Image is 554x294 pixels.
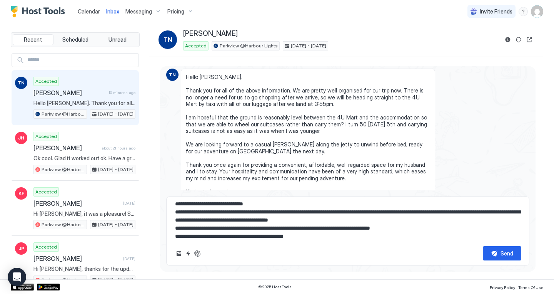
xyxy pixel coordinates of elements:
span: KF [18,190,24,197]
span: [DATE] - [DATE] [98,277,133,284]
span: Hello [PERSON_NAME]. Thank you for all of the above information. We are pretty well organised for... [33,100,135,107]
span: TN [164,35,172,44]
span: [PERSON_NAME] [33,89,105,97]
div: User profile [531,5,543,18]
span: TN [169,71,176,78]
div: Send [501,249,513,257]
input: Input Field [24,54,138,67]
span: Parkview @Harbour Lights [42,111,85,118]
span: 10 minutes ago [108,90,135,95]
button: Open reservation [525,35,534,44]
span: TN [18,79,25,86]
span: Scheduled [62,36,88,43]
button: Quick reply [184,249,193,258]
span: Privacy Policy [490,285,515,290]
span: © 2025 Host Tools [258,284,292,289]
span: Terms Of Use [518,285,543,290]
button: Upload image [174,249,184,258]
span: JH [18,134,24,141]
span: Parkview @Harbour Lights [42,166,85,173]
div: tab-group [11,32,140,47]
span: [DATE] [123,256,135,261]
span: Calendar [78,8,100,15]
span: [DATE] - [DATE] [98,221,133,228]
span: [PERSON_NAME] [33,255,120,262]
span: [DATE] - [DATE] [98,166,133,173]
span: Accepted [185,42,207,49]
span: [DATE] [123,201,135,206]
button: Scheduled [55,34,96,45]
span: Accepted [35,78,57,85]
span: Parkview @Harbour Lights [220,42,278,49]
span: [PERSON_NAME] [183,29,238,38]
span: Pricing [167,8,184,15]
span: Recent [24,36,42,43]
div: menu [519,7,528,16]
span: [PERSON_NAME] [33,144,98,152]
span: Hi [PERSON_NAME], it was a pleasure! Safe trip. [33,210,135,217]
span: JP [18,245,24,252]
button: Reservation information [503,35,512,44]
span: Messaging [125,8,152,15]
a: Terms Of Use [518,283,543,291]
span: Parkview @Harbour Lights [42,277,85,284]
span: Accepted [35,244,57,250]
span: [DATE] - [DATE] [291,42,326,49]
button: Send [483,246,521,260]
button: ChatGPT Auto Reply [193,249,202,258]
span: Hi [PERSON_NAME], thanks for the update. We will get our maintenance guy to investigate this. Muc... [33,265,135,272]
a: Host Tools Logo [11,6,68,17]
a: Google Play Store [37,284,60,291]
button: Unread [97,34,138,45]
span: Accepted [35,133,57,140]
span: Ok cool. Glad it worked out ok. Have a great stay and don’t hesitate to reach out if you have any... [33,155,135,162]
span: [PERSON_NAME] [33,200,120,207]
span: about 21 hours ago [102,146,135,151]
span: Invite Friends [480,8,512,15]
span: Hello [PERSON_NAME]. Thank you for all of the above information. We are pretty well organised for... [186,74,430,208]
span: Accepted [35,188,57,195]
div: Open Intercom Messenger [8,268,26,286]
a: App Store [11,284,34,291]
span: [DATE] - [DATE] [98,111,133,118]
button: Recent [13,34,53,45]
a: Inbox [106,7,119,15]
a: Calendar [78,7,100,15]
span: Unread [108,36,127,43]
button: Sync reservation [514,35,523,44]
span: Inbox [106,8,119,15]
a: Privacy Policy [490,283,515,291]
span: Parkview @Harbour Lights [42,221,85,228]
